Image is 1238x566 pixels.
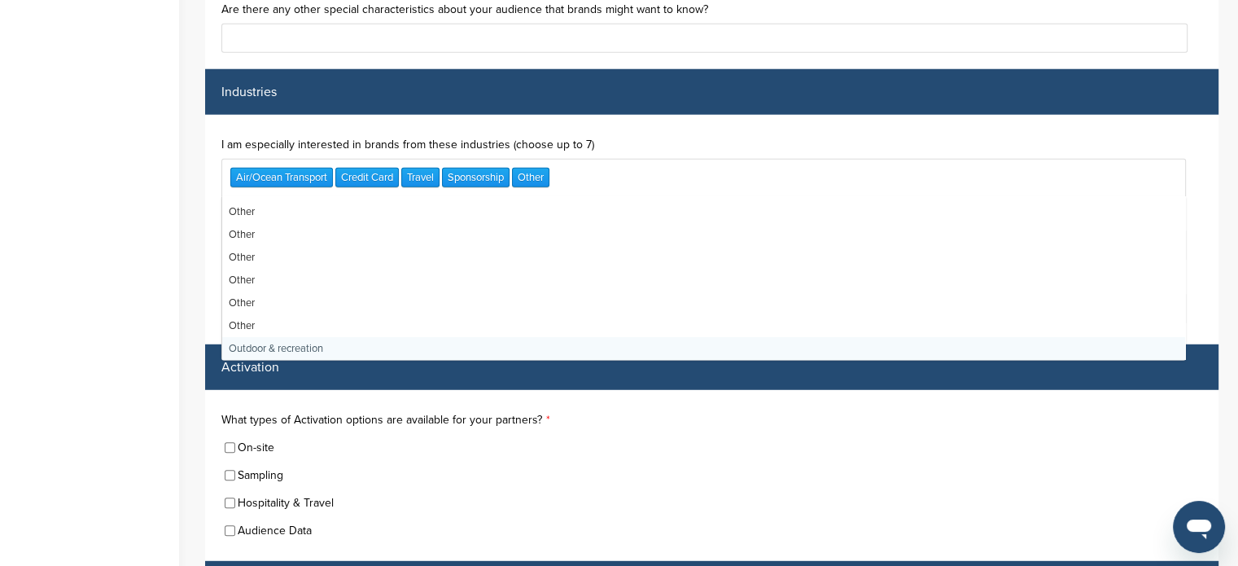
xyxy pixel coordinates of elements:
iframe: Button to launch messaging window [1173,501,1225,553]
div: Travel [401,168,440,187]
label: I am especially interested in brands from these industries (choose up to 7) [221,139,1202,151]
div: Other [222,223,1185,246]
label: Hospitality & Travel [238,498,334,509]
label: On-site [238,442,274,454]
div: Air/Ocean Transport [230,168,333,187]
label: What types of Activation options are available for your partners? [221,415,1202,426]
label: Activation [221,361,279,374]
div: Other [222,292,1185,314]
div: Sponsorship [442,168,510,187]
div: Other [512,168,549,187]
div: Other [222,269,1185,292]
label: Sampling [238,470,283,481]
div: Credit Card [335,168,399,187]
div: Other [222,314,1185,337]
label: Industries [221,86,277,99]
div: Other [222,200,1185,223]
label: Audience Data [238,525,312,537]
label: Are there any other special characteristics about your audience that brands might want to know? [221,4,1202,15]
div: Outdoor & recreation [222,337,1185,360]
div: Other [222,246,1185,269]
